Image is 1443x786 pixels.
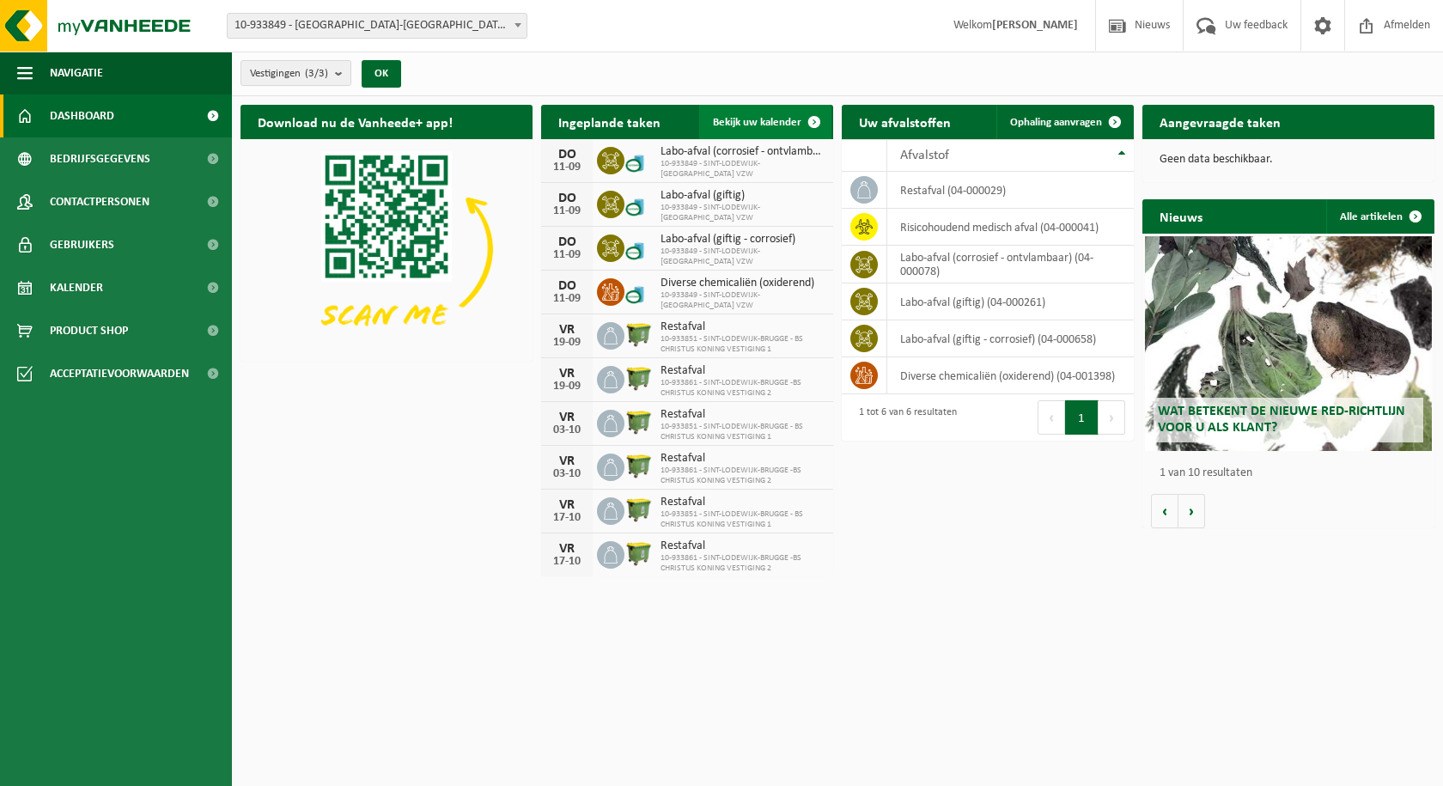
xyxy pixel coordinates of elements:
[228,14,527,38] span: 10-933849 - SINT-LODEWIJK-BRUGGE VZW - SINT-ANDRIES
[661,408,825,422] span: Restafval
[624,144,654,174] img: LP-OT-00060-CU
[550,498,584,512] div: VR
[227,13,527,39] span: 10-933849 - SINT-LODEWIJK-BRUGGE VZW - SINT-ANDRIES
[900,149,949,162] span: Afvalstof
[50,223,114,266] span: Gebruikers
[250,61,328,87] span: Vestigingen
[699,105,831,139] a: Bekijk uw kalender
[550,205,584,217] div: 11-09
[661,247,825,267] span: 10-933849 - SINT-LODEWIJK-[GEOGRAPHIC_DATA] VZW
[624,320,654,349] img: WB-1100-HPE-GN-50
[661,290,825,311] span: 10-933849 - SINT-LODEWIJK-[GEOGRAPHIC_DATA] VZW
[1160,467,1426,479] p: 1 van 10 resultaten
[887,172,1134,209] td: restafval (04-000029)
[661,233,825,247] span: Labo-afval (giftig - corrosief)
[887,283,1134,320] td: labo-afval (giftig) (04-000261)
[550,367,584,381] div: VR
[661,496,825,509] span: Restafval
[661,277,825,290] span: Diverse chemicaliën (oxiderend)
[550,293,584,305] div: 11-09
[1151,494,1178,528] button: Vorige
[661,539,825,553] span: Restafval
[550,468,584,480] div: 03-10
[624,495,654,524] img: WB-1100-HPE-GN-50
[624,539,654,568] img: WB-1100-HPE-GN-50
[842,105,968,138] h2: Uw afvalstoffen
[1065,400,1099,435] button: 1
[550,323,584,337] div: VR
[1010,117,1102,128] span: Ophaling aanvragen
[541,105,678,138] h2: Ingeplande taken
[661,452,825,466] span: Restafval
[550,279,584,293] div: DO
[661,378,825,399] span: 10-933861 - SINT-LODEWIJK-BRUGGE -BS CHRISTUS KONING VESTIGING 2
[50,266,103,309] span: Kalender
[887,357,1134,394] td: diverse chemicaliën (oxiderend) (04-001398)
[1158,405,1405,435] span: Wat betekent de nieuwe RED-richtlijn voor u als klant?
[550,235,584,249] div: DO
[661,334,825,355] span: 10-933851 - SINT-LODEWIJK-BRUGGE - BS CHRISTUS KONING VESTIGING 1
[1160,154,1417,166] p: Geen data beschikbaar.
[550,148,584,161] div: DO
[1142,105,1298,138] h2: Aangevraagde taken
[1178,494,1205,528] button: Volgende
[550,454,584,468] div: VR
[550,512,584,524] div: 17-10
[1038,400,1065,435] button: Previous
[713,117,801,128] span: Bekijk uw kalender
[1145,236,1431,451] a: Wat betekent de nieuwe RED-richtlijn voor u als klant?
[624,188,654,217] img: LP-OT-00060-CU
[661,320,825,334] span: Restafval
[661,553,825,574] span: 10-933861 - SINT-LODEWIJK-BRUGGE -BS CHRISTUS KONING VESTIGING 2
[661,364,825,378] span: Restafval
[661,203,825,223] span: 10-933849 - SINT-LODEWIJK-[GEOGRAPHIC_DATA] VZW
[362,60,401,88] button: OK
[887,209,1134,246] td: risicohoudend medisch afval (04-000041)
[550,337,584,349] div: 19-09
[50,52,103,94] span: Navigatie
[661,509,825,530] span: 10-933851 - SINT-LODEWIJK-BRUGGE - BS CHRISTUS KONING VESTIGING 1
[661,466,825,486] span: 10-933861 - SINT-LODEWIJK-BRUGGE -BS CHRISTUS KONING VESTIGING 2
[50,137,150,180] span: Bedrijfsgegevens
[887,246,1134,283] td: labo-afval (corrosief - ontvlambaar) (04-000078)
[661,145,825,159] span: Labo-afval (corrosief - ontvlambaar)
[50,352,189,395] span: Acceptatievoorwaarden
[50,94,114,137] span: Dashboard
[661,159,825,180] span: 10-933849 - SINT-LODEWIJK-[GEOGRAPHIC_DATA] VZW
[661,189,825,203] span: Labo-afval (giftig)
[624,276,654,305] img: LP-OT-00060-CU
[240,139,533,358] img: Download de VHEPlus App
[550,192,584,205] div: DO
[550,424,584,436] div: 03-10
[550,411,584,424] div: VR
[240,60,351,86] button: Vestigingen(3/3)
[624,407,654,436] img: WB-1100-HPE-GN-50
[1099,400,1125,435] button: Next
[624,232,654,261] img: LP-OT-00060-CU
[996,105,1132,139] a: Ophaling aanvragen
[50,309,128,352] span: Product Shop
[887,320,1134,357] td: labo-afval (giftig - corrosief) (04-000658)
[550,161,584,174] div: 11-09
[240,105,470,138] h2: Download nu de Vanheede+ app!
[550,556,584,568] div: 17-10
[661,422,825,442] span: 10-933851 - SINT-LODEWIJK-BRUGGE - BS CHRISTUS KONING VESTIGING 1
[1326,199,1433,234] a: Alle artikelen
[550,542,584,556] div: VR
[305,68,328,79] count: (3/3)
[50,180,149,223] span: Contactpersonen
[550,249,584,261] div: 11-09
[624,451,654,480] img: WB-1100-HPE-GN-50
[850,399,957,436] div: 1 tot 6 van 6 resultaten
[624,363,654,393] img: WB-1100-HPE-GN-50
[1142,199,1220,233] h2: Nieuws
[992,19,1078,32] strong: [PERSON_NAME]
[550,381,584,393] div: 19-09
